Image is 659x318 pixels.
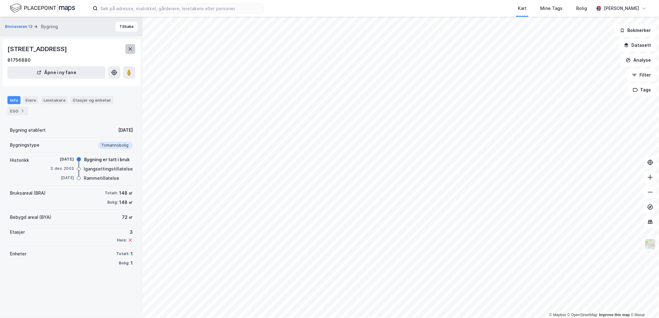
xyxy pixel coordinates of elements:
[10,214,51,221] div: Bebygd areal (BYA)
[621,54,657,66] button: Analyse
[10,3,75,14] img: logo.f888ab2527a4732fd821a326f86c7f29.svg
[7,44,68,54] div: [STREET_ADDRESS]
[10,157,29,164] div: Historikk
[628,288,659,318] iframe: Chat Widget
[5,24,34,30] button: Binneveien 12
[10,141,39,149] div: Bygningstype
[118,126,133,134] div: [DATE]
[10,250,26,258] div: Enheter
[41,23,58,30] div: Bygning
[627,69,657,81] button: Filter
[119,199,133,206] div: 148 ㎡
[117,238,127,243] div: Heis:
[116,251,129,256] div: Totalt:
[7,107,28,115] div: ESG
[115,22,138,32] button: Tilbake
[576,5,587,12] div: Bolig
[7,56,31,64] div: 81756880
[10,228,25,236] div: Etasjer
[131,250,133,258] div: 1
[10,126,46,134] div: Bygning etablert
[644,238,656,250] img: Z
[23,96,38,104] div: Eiere
[49,175,74,181] div: [DATE]
[84,174,119,182] div: Rammetillatelse
[628,84,657,96] button: Tags
[73,97,111,103] div: Etasjer og enheter
[599,313,630,317] a: Improve this map
[549,313,566,317] a: Mapbox
[567,313,598,317] a: OpenStreetMap
[105,191,118,196] div: Totalt:
[107,200,118,205] div: Bolig:
[518,5,527,12] div: Kart
[7,66,105,79] button: Åpne i ny fane
[10,189,46,197] div: Bruksareal (BRA)
[7,96,20,104] div: Info
[604,5,639,12] div: [PERSON_NAME]
[49,166,74,171] div: 3. des. 2003
[131,259,133,267] div: 1
[119,189,133,197] div: 148 ㎡
[20,108,26,114] div: 1
[615,24,657,37] button: Bokmerker
[619,39,657,51] button: Datasett
[98,4,263,13] input: Søk på adresse, matrikkel, gårdeiere, leietakere eller personer
[84,156,130,163] div: Bygning er tatt i bruk
[84,165,133,173] div: Igangsettingstillatelse
[540,5,563,12] div: Mine Tags
[117,228,133,236] div: 3
[119,261,129,266] div: Bolig:
[41,96,68,104] div: Leietakere
[49,157,74,162] div: [DATE]
[122,214,133,221] div: 72 ㎡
